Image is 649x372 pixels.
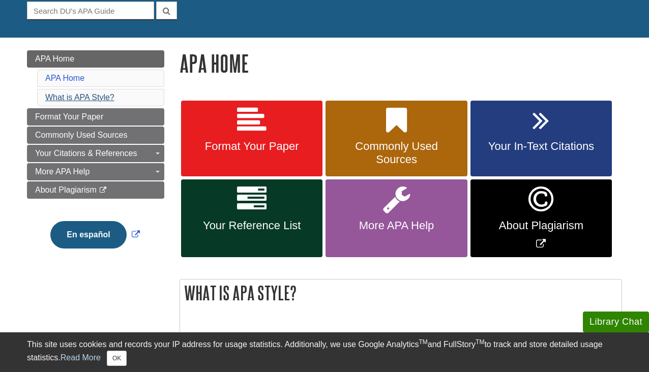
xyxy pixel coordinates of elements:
a: Your Citations & References [27,145,164,162]
a: Format Your Paper [181,101,322,177]
a: About Plagiarism [27,181,164,199]
a: Your Reference List [181,179,322,257]
h1: APA Home [180,50,622,76]
div: This site uses cookies and records your IP address for usage statistics. Additionally, we use Goo... [27,338,622,366]
a: Commonly Used Sources [326,101,467,177]
span: Your Citations & References [35,149,137,158]
span: APA Home [35,54,74,63]
span: Format Your Paper [189,140,315,153]
span: Your Reference List [189,219,315,232]
input: Search DU's APA Guide [27,2,154,19]
a: More APA Help [27,163,164,180]
button: Library Chat [583,312,649,332]
a: More APA Help [326,179,467,257]
a: APA Home [45,74,84,82]
span: Format Your Paper [35,112,103,121]
button: En español [50,221,126,249]
span: Your In-Text Citations [478,140,604,153]
a: Read More [61,353,101,362]
button: Close [107,351,127,366]
div: Guide Page Menu [27,50,164,266]
a: Link opens in new window [470,179,612,257]
span: More APA Help [333,219,459,232]
a: APA Home [27,50,164,68]
sup: TM [419,338,427,346]
span: Commonly Used Sources [35,131,127,139]
span: About Plagiarism [35,185,97,194]
span: Commonly Used Sources [333,140,459,166]
sup: TM [476,338,484,346]
a: Link opens in new window [48,230,142,239]
a: Your In-Text Citations [470,101,612,177]
span: More APA Help [35,167,90,176]
a: What is APA Style? [45,93,114,102]
a: Format Your Paper [27,108,164,126]
a: Commonly Used Sources [27,127,164,144]
i: This link opens in a new window [99,187,107,194]
span: About Plagiarism [478,219,604,232]
h2: What is APA Style? [180,280,622,306]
